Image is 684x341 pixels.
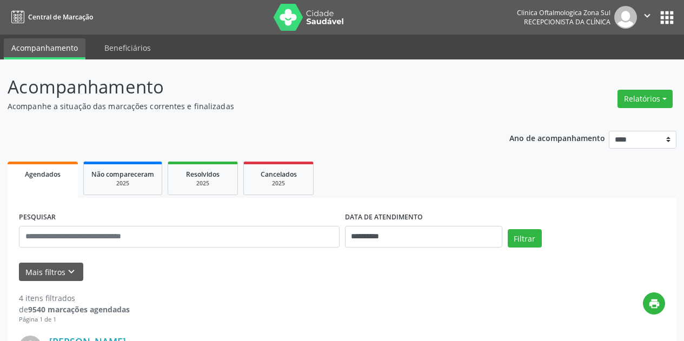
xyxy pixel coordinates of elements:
label: PESQUISAR [19,209,56,226]
i:  [641,10,653,22]
button:  [637,6,658,29]
div: 2025 [91,179,154,188]
button: Filtrar [508,229,542,248]
div: 4 itens filtrados [19,292,130,304]
i: keyboard_arrow_down [65,266,77,278]
a: Central de Marcação [8,8,93,26]
div: de [19,304,130,315]
p: Acompanhe a situação das marcações correntes e finalizadas [8,101,476,112]
div: Clinica Oftalmologica Zona Sul [517,8,610,17]
p: Acompanhamento [8,73,476,101]
span: Resolvidos [186,170,220,179]
button: Mais filtroskeyboard_arrow_down [19,263,83,282]
div: 2025 [251,179,306,188]
span: Central de Marcação [28,12,93,22]
span: Recepcionista da clínica [524,17,610,26]
span: Não compareceram [91,170,154,179]
span: Agendados [25,170,61,179]
img: img [614,6,637,29]
label: DATA DE ATENDIMENTO [345,209,423,226]
button: Relatórios [617,90,673,108]
i: print [648,298,660,310]
p: Ano de acompanhamento [509,131,605,144]
div: Página 1 de 1 [19,315,130,324]
button: print [643,292,665,315]
button: apps [658,8,676,27]
div: 2025 [176,179,230,188]
strong: 9540 marcações agendadas [28,304,130,315]
a: Beneficiários [97,38,158,57]
a: Acompanhamento [4,38,85,59]
span: Cancelados [261,170,297,179]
